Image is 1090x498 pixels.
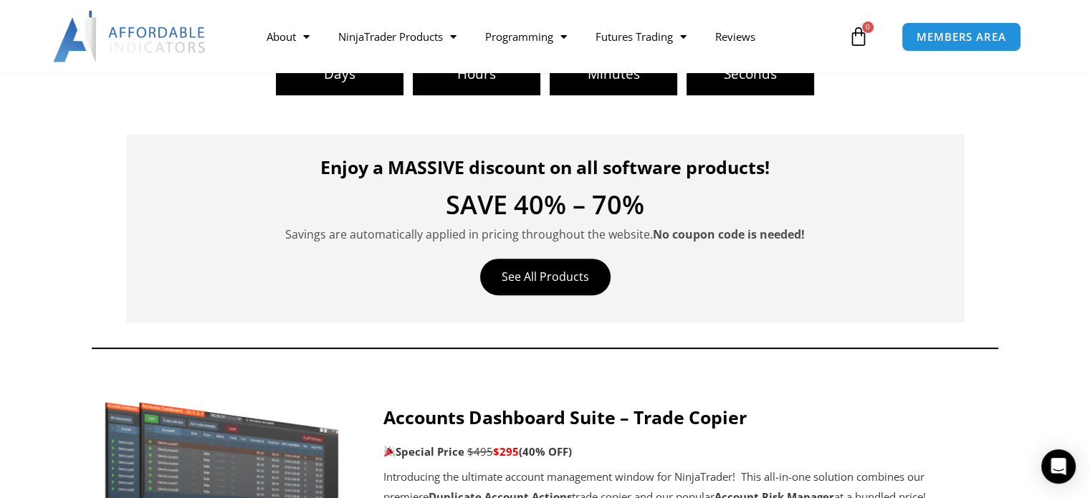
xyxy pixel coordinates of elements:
[148,192,943,218] h4: SAVE 40% – 70%
[148,225,943,244] p: Savings are automatically applied in pricing throughout the website.
[252,20,324,53] a: About
[384,446,395,456] img: 🎉
[581,20,701,53] a: Futures Trading
[493,444,519,459] span: $295
[519,444,572,459] b: (40% OFF)
[252,20,845,53] nav: Menu
[383,444,464,459] strong: Special Price
[701,20,770,53] a: Reviews
[917,32,1006,42] span: MEMBERS AREA
[324,20,471,53] a: NinjaTrader Products
[687,67,814,81] span: Seconds
[467,444,493,459] span: $495
[827,16,890,57] a: 0
[53,11,207,62] img: LogoAI | Affordable Indicators – NinjaTrader
[480,259,611,295] a: See All Products
[413,67,540,81] span: Hours
[550,67,677,81] span: Minutes
[862,21,874,33] span: 0
[471,20,581,53] a: Programming
[276,67,403,81] span: Days
[653,226,805,242] strong: No coupon code is needed!
[1041,449,1076,484] div: Open Intercom Messenger
[383,405,747,429] strong: Accounts Dashboard Suite – Trade Copier
[148,156,943,178] h4: Enjoy a MASSIVE discount on all software products!
[902,22,1021,52] a: MEMBERS AREA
